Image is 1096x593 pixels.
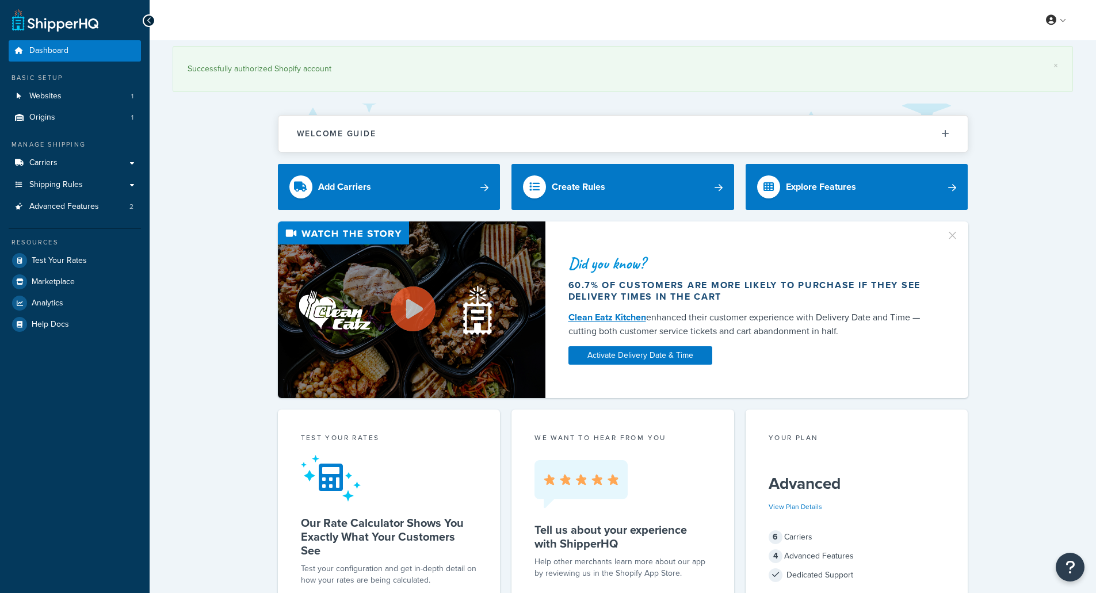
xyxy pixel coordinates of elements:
[278,221,545,398] img: Video thumbnail
[769,567,945,583] div: Dedicated Support
[9,314,141,335] a: Help Docs
[769,433,945,446] div: Your Plan
[9,107,141,128] li: Origins
[568,346,712,365] a: Activate Delivery Date & Time
[9,40,141,62] a: Dashboard
[786,179,856,195] div: Explore Features
[9,196,141,217] li: Advanced Features
[129,202,133,212] span: 2
[746,164,968,210] a: Explore Features
[769,548,945,564] div: Advanced Features
[534,556,711,579] p: Help other merchants learn more about our app by reviewing us in the Shopify App Store.
[29,46,68,56] span: Dashboard
[29,158,58,168] span: Carriers
[1056,553,1084,581] button: Open Resource Center
[301,516,478,557] h5: Our Rate Calculator Shows You Exactly What Your Customers See
[301,563,478,586] div: Test your configuration and get in-depth detail on how your rates are being calculated.
[769,475,945,493] h5: Advanced
[278,164,501,210] a: Add Carriers
[188,61,1058,77] div: Successfully authorized Shopify account
[568,311,646,324] a: Clean Eatz Kitchen
[131,91,133,101] span: 1
[301,433,478,446] div: Test your rates
[32,320,69,330] span: Help Docs
[29,91,62,101] span: Websites
[32,299,63,308] span: Analytics
[552,179,605,195] div: Create Rules
[511,164,734,210] a: Create Rules
[9,196,141,217] a: Advanced Features2
[9,293,141,313] a: Analytics
[29,180,83,190] span: Shipping Rules
[32,256,87,266] span: Test Your Rates
[9,250,141,271] a: Test Your Rates
[769,530,782,544] span: 6
[568,280,932,303] div: 60.7% of customers are more likely to purchase if they see delivery times in the cart
[29,113,55,123] span: Origins
[297,129,376,138] h2: Welcome Guide
[534,433,711,443] p: we want to hear from you
[318,179,371,195] div: Add Carriers
[9,271,141,292] a: Marketplace
[769,502,822,512] a: View Plan Details
[9,152,141,174] a: Carriers
[568,255,932,271] div: Did you know?
[534,523,711,550] h5: Tell us about your experience with ShipperHQ
[769,529,945,545] div: Carriers
[9,86,141,107] li: Websites
[32,277,75,287] span: Marketplace
[9,238,141,247] div: Resources
[278,116,968,152] button: Welcome Guide
[9,174,141,196] a: Shipping Rules
[9,107,141,128] a: Origins1
[9,86,141,107] a: Websites1
[9,73,141,83] div: Basic Setup
[769,549,782,563] span: 4
[29,202,99,212] span: Advanced Features
[568,311,932,338] div: enhanced their customer experience with Delivery Date and Time — cutting both customer service ti...
[131,113,133,123] span: 1
[1053,61,1058,70] a: ×
[9,140,141,150] div: Manage Shipping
